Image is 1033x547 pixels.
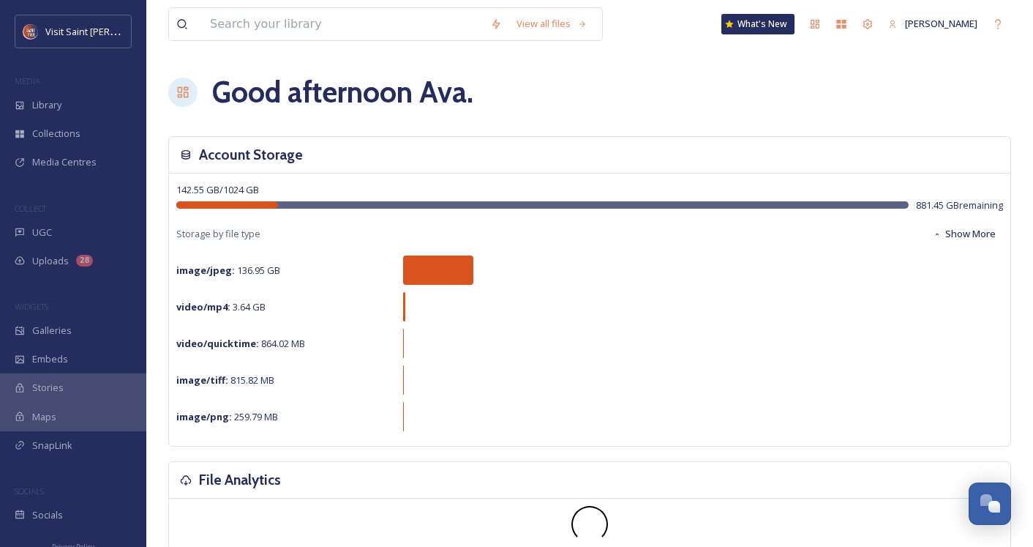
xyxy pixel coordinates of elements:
[176,337,259,350] strong: video/quicktime :
[203,8,483,40] input: Search your library
[925,220,1003,248] button: Show More
[509,10,595,38] a: View all files
[32,439,72,453] span: SnapLink
[199,144,303,165] h3: Account Storage
[969,483,1011,525] button: Open Chat
[45,24,162,38] span: Visit Saint [PERSON_NAME]
[916,198,1003,212] span: 881.45 GB remaining
[32,352,68,366] span: Embeds
[15,203,46,214] span: COLLECT
[32,155,97,169] span: Media Centres
[23,24,38,39] img: Visit%20Saint%20Paul%20Updated%20Profile%20Image.jpg
[32,127,80,141] span: Collections
[15,485,44,496] span: SOCIALS
[32,381,64,395] span: Stories
[32,254,69,268] span: Uploads
[32,226,52,239] span: UGC
[176,300,230,313] strong: video/mp4 :
[32,410,56,424] span: Maps
[905,17,977,30] span: [PERSON_NAME]
[176,410,232,423] strong: image/png :
[32,508,63,522] span: Socials
[176,183,259,196] span: 142.55 GB / 1024 GB
[721,14,795,34] a: What's New
[176,264,280,277] span: 136.95 GB
[176,373,228,387] strong: image/tiff :
[15,75,40,86] span: MEDIA
[199,469,281,491] h3: File Analytics
[176,227,260,241] span: Storage by file type
[176,337,305,350] span: 864.02 MB
[32,324,72,338] span: Galleries
[881,10,985,38] a: [PERSON_NAME]
[212,70,473,114] h1: Good afternoon Ava .
[176,264,235,277] strong: image/jpeg :
[15,301,48,312] span: WIDGETS
[76,255,93,267] div: 28
[176,373,274,387] span: 815.82 MB
[176,300,266,313] span: 3.64 GB
[176,410,278,423] span: 259.79 MB
[32,98,61,112] span: Library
